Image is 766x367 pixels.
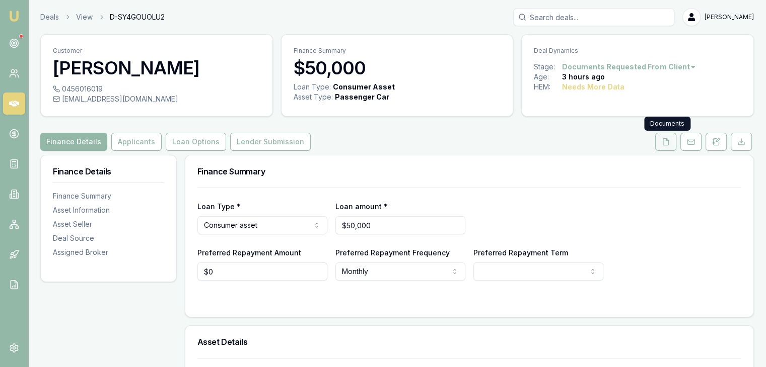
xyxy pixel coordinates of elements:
[197,167,741,175] h3: Finance Summary
[8,10,20,22] img: emu-icon-u.png
[562,72,605,82] div: 3 hours ago
[53,94,260,104] div: [EMAIL_ADDRESS][DOMAIN_NAME]
[166,133,226,151] button: Loan Options
[53,191,164,201] div: Finance Summary
[40,133,107,151] button: Finance Details
[294,82,331,92] div: Loan Type:
[534,82,562,92] div: HEM:
[53,247,164,257] div: Assigned Broker
[53,47,260,55] p: Customer
[76,12,93,22] a: View
[513,8,674,26] input: Search deals
[197,202,241,211] label: Loan Type *
[294,92,333,102] div: Asset Type :
[335,202,388,211] label: Loan amount *
[53,167,164,175] h3: Finance Details
[228,133,313,151] a: Lender Submission
[294,47,501,55] p: Finance Summary
[164,133,228,151] a: Loan Options
[197,262,327,281] input: $
[705,13,754,21] span: [PERSON_NAME]
[110,12,165,22] span: D-SY4GOUOLU2
[562,82,624,92] div: Needs More Data
[333,82,395,92] div: Consumer Asset
[644,117,690,131] div: Documents
[534,62,562,72] div: Stage:
[40,12,165,22] nav: breadcrumb
[197,248,301,257] label: Preferred Repayment Amount
[562,62,697,72] button: Documents Requested From Client
[335,92,389,102] div: Passenger Car
[294,58,501,78] h3: $50,000
[53,84,260,94] div: 0456016019
[230,133,311,151] button: Lender Submission
[111,133,162,151] button: Applicants
[473,248,568,257] label: Preferred Repayment Term
[534,72,562,82] div: Age:
[53,233,164,243] div: Deal Source
[40,12,59,22] a: Deals
[335,216,465,234] input: $
[40,133,109,151] a: Finance Details
[197,338,741,346] h3: Asset Details
[53,58,260,78] h3: [PERSON_NAME]
[53,219,164,229] div: Asset Seller
[53,205,164,215] div: Asset Information
[335,248,450,257] label: Preferred Repayment Frequency
[534,47,741,55] p: Deal Dynamics
[109,133,164,151] a: Applicants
